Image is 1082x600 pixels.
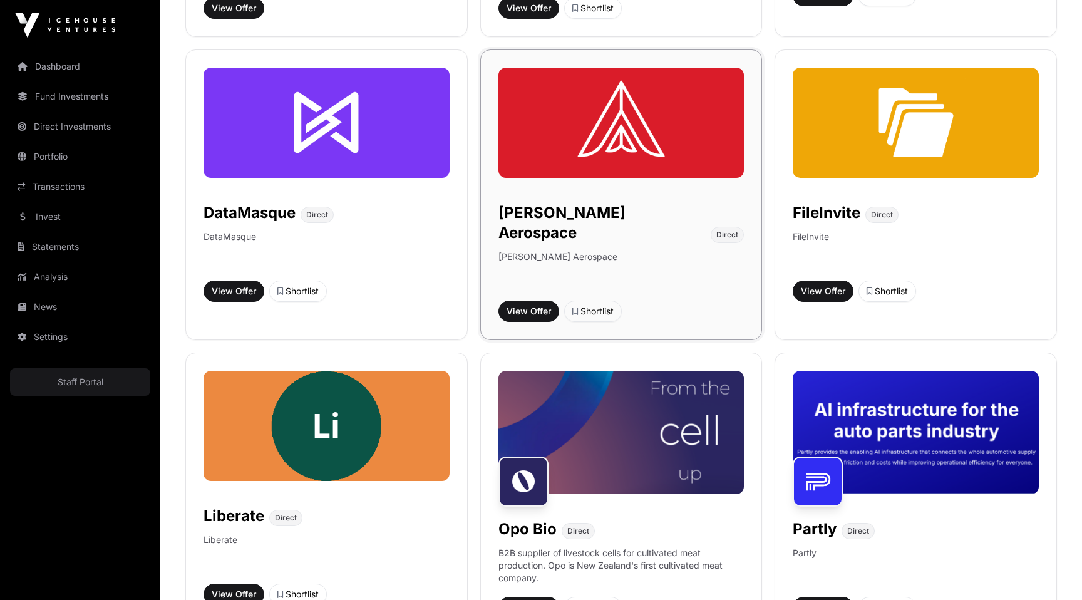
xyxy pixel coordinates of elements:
button: View Offer [498,301,559,322]
img: FileInvite [793,68,1039,178]
a: Settings [10,323,150,351]
p: Liberate [204,534,237,574]
p: [PERSON_NAME] Aerospace [498,251,617,291]
a: Fund Investments [10,83,150,110]
p: B2B supplier of livestock cells for cultivated meat production. Opo is New Zealand's first cultiv... [498,547,745,587]
iframe: Chat Widget [1019,540,1082,600]
button: Shortlist [564,301,622,322]
a: Direct Investments [10,113,150,140]
p: Partly [793,547,817,587]
span: View Offer [507,305,551,318]
h1: Liberate [204,506,264,526]
div: Shortlist [277,285,319,297]
img: image-1600x800-%2815%29.jpg [498,371,745,494]
img: image-1600x800-%2816%29-copy.jpg [793,371,1039,494]
div: Shortlist [572,2,614,14]
a: News [10,293,150,321]
a: Transactions [10,173,150,200]
img: Liberate [204,371,450,481]
span: Direct [847,526,869,536]
span: Direct [716,230,738,240]
img: Partly [793,457,843,507]
h1: Partly [793,519,837,539]
p: DataMasque [204,230,256,271]
span: View Offer [507,2,551,14]
button: Shortlist [269,281,327,302]
a: Dashboard [10,53,150,80]
span: Direct [567,526,589,536]
span: View Offer [212,2,256,14]
span: View Offer [801,285,845,297]
p: FileInvite [793,230,829,271]
span: Direct [275,513,297,523]
a: Analysis [10,263,150,291]
img: DataMasque [204,68,450,178]
h1: FileInvite [793,203,860,223]
h1: [PERSON_NAME] Aerospace [498,203,706,243]
span: View Offer [212,285,256,297]
button: View Offer [793,281,853,302]
img: Dawn Aerospace [498,68,745,178]
h1: Opo Bio [498,519,557,539]
a: Staff Portal [10,368,150,396]
div: Shortlist [867,285,908,297]
img: Icehouse Ventures Logo [15,13,115,38]
img: Opo Bio [498,457,549,507]
div: Shortlist [572,305,614,318]
a: Invest [10,203,150,230]
span: Direct [306,210,328,220]
button: Shortlist [858,281,916,302]
a: Portfolio [10,143,150,170]
a: Statements [10,233,150,261]
h1: DataMasque [204,203,296,223]
span: Direct [871,210,893,220]
button: View Offer [204,281,264,302]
